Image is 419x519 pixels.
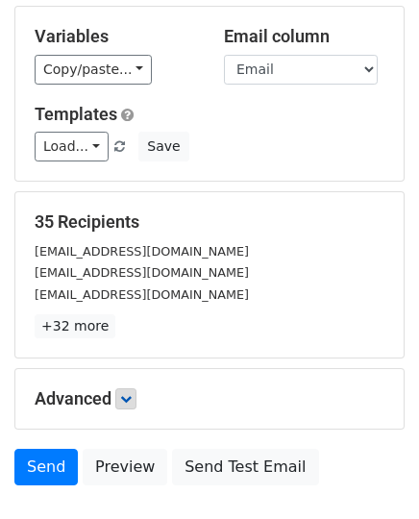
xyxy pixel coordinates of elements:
[35,132,109,161] a: Load...
[172,449,318,485] a: Send Test Email
[35,104,117,124] a: Templates
[35,265,249,280] small: [EMAIL_ADDRESS][DOMAIN_NAME]
[35,244,249,259] small: [EMAIL_ADDRESS][DOMAIN_NAME]
[35,55,152,85] a: Copy/paste...
[35,388,384,409] h5: Advanced
[35,287,249,302] small: [EMAIL_ADDRESS][DOMAIN_NAME]
[224,26,384,47] h5: Email column
[14,449,78,485] a: Send
[323,427,419,519] iframe: Chat Widget
[35,314,115,338] a: +32 more
[83,449,167,485] a: Preview
[138,132,188,161] button: Save
[35,26,195,47] h5: Variables
[35,211,384,233] h5: 35 Recipients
